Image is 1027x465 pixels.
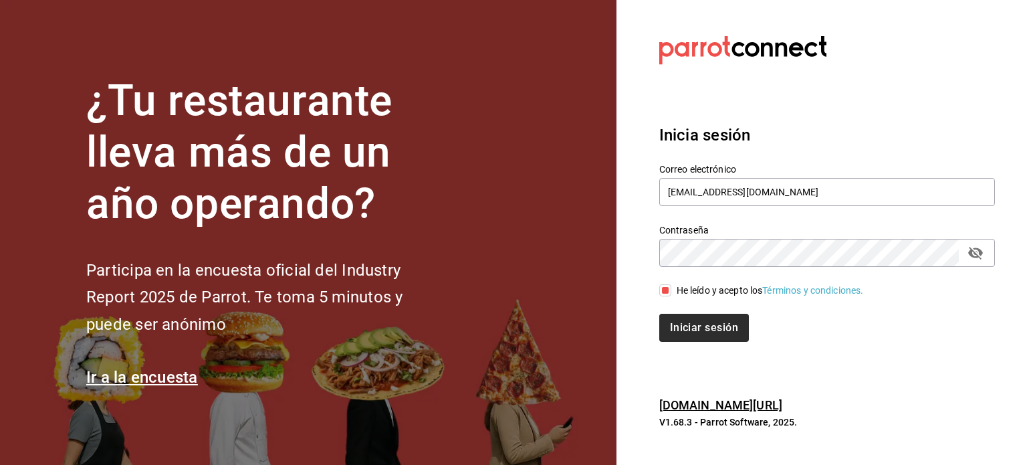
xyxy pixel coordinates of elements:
[659,165,995,174] label: Correo electrónico
[86,368,198,387] a: Ir a la encuesta
[659,398,782,412] a: [DOMAIN_NAME][URL]
[86,76,447,229] h1: ¿Tu restaurante lleva más de un año operando?
[659,415,995,429] p: V1.68.3 - Parrot Software, 2025.
[659,225,995,235] label: Contraseña
[86,257,447,339] h2: Participa en la encuesta oficial del Industry Report 2025 de Parrot. Te toma 5 minutos y puede se...
[677,284,864,298] div: He leído y acepto los
[762,285,863,296] a: Términos y condiciones.
[659,178,995,206] input: Ingresa tu correo electrónico
[659,314,749,342] button: Iniciar sesión
[659,123,995,147] h3: Inicia sesión
[964,242,987,264] button: passwordField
